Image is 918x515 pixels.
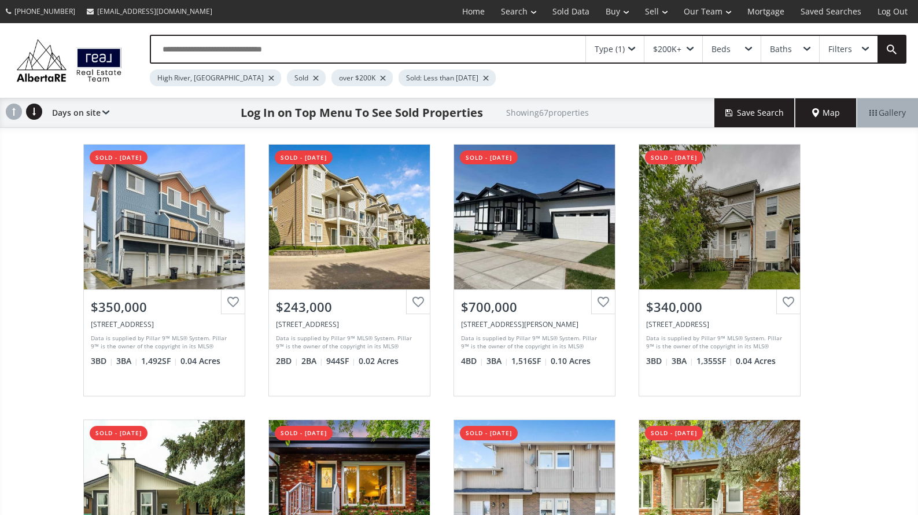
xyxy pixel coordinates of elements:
[653,45,681,53] div: $200K+
[696,355,733,367] span: 1,355 SF
[141,355,178,367] span: 1,492 SF
[627,133,812,408] a: sold - [DATE]$340,000[STREET_ADDRESS]Data is supplied by Pillar 9™ MLS® System. Pillar 9™ is the ...
[12,36,127,84] img: Logo
[442,133,627,408] a: sold - [DATE]$700,000[STREET_ADDRESS][PERSON_NAME]Data is supplied by Pillar 9™ MLS® System. Pill...
[399,69,496,86] div: Sold: Less than [DATE]
[828,45,852,53] div: Filters
[91,319,238,329] div: 48 Stonehouse Crescent NW, High River, AB T1V 1G1
[180,355,220,367] span: 0.04 Acres
[486,355,508,367] span: 3 BA
[81,1,218,22] a: [EMAIL_ADDRESS][DOMAIN_NAME]
[461,319,608,329] div: 902 Macleod Trail SW, High River, AB T1V 1C1
[72,133,257,408] a: sold - [DATE]$350,000[STREET_ADDRESS]Data is supplied by Pillar 9™ MLS® System. Pillar 9™ is the ...
[287,69,326,86] div: Sold
[646,319,793,329] div: 1005 Prairie Sound Circle NW, High River, AB T1V 2A5
[241,105,483,121] h1: Log In on Top Menu To See Sold Properties
[276,319,423,329] div: 106 Sunrise Terrace NE, High River, AB T1V 0C3
[276,298,423,316] div: $243,000
[711,45,731,53] div: Beds
[595,45,625,53] div: Type (1)
[276,334,420,351] div: Data is supplied by Pillar 9™ MLS® System. Pillar 9™ is the owner of the copyright in its MLS® Sy...
[116,355,138,367] span: 3 BA
[869,107,906,119] span: Gallery
[646,334,790,351] div: Data is supplied by Pillar 9™ MLS® System. Pillar 9™ is the owner of the copyright in its MLS® Sy...
[646,355,669,367] span: 3 BD
[812,107,840,119] span: Map
[736,355,776,367] span: 0.04 Acres
[770,45,792,53] div: Baths
[857,98,918,127] div: Gallery
[91,334,235,351] div: Data is supplied by Pillar 9™ MLS® System. Pillar 9™ is the owner of the copyright in its MLS® Sy...
[14,6,75,16] span: [PHONE_NUMBER]
[461,355,484,367] span: 4 BD
[461,334,605,351] div: Data is supplied by Pillar 9™ MLS® System. Pillar 9™ is the owner of the copyright in its MLS® Sy...
[646,298,793,316] div: $340,000
[511,355,548,367] span: 1,516 SF
[331,69,393,86] div: over $200K
[672,355,694,367] span: 3 BA
[97,6,212,16] span: [EMAIL_ADDRESS][DOMAIN_NAME]
[714,98,795,127] button: Save Search
[150,69,281,86] div: High River, [GEOGRAPHIC_DATA]
[301,355,323,367] span: 2 BA
[257,133,442,408] a: sold - [DATE]$243,000[STREET_ADDRESS]Data is supplied by Pillar 9™ MLS® System. Pillar 9™ is the ...
[91,355,113,367] span: 3 BD
[276,355,298,367] span: 2 BD
[506,108,589,117] h2: Showing 67 properties
[326,355,356,367] span: 944 SF
[46,98,109,127] div: Days on site
[551,355,591,367] span: 0.10 Acres
[359,355,399,367] span: 0.02 Acres
[91,298,238,316] div: $350,000
[795,98,857,127] div: Map
[461,298,608,316] div: $700,000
